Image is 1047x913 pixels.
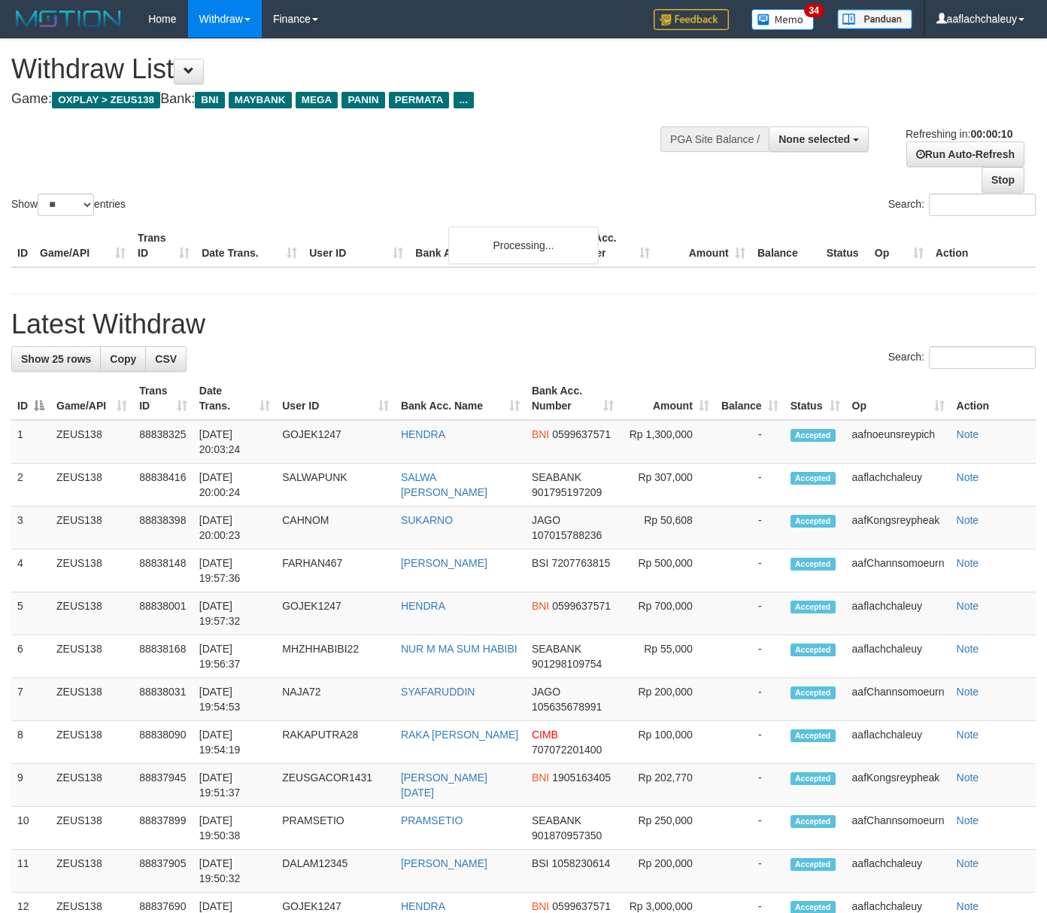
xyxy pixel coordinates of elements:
[11,92,683,107] h4: Game: Bank:
[957,643,979,655] a: Note
[620,592,715,635] td: Rp 700,000
[193,592,276,635] td: [DATE] 19:57:32
[970,128,1012,140] strong: 00:00:10
[133,592,193,635] td: 88838001
[715,807,784,850] td: -
[155,353,177,365] span: CSV
[957,428,979,440] a: Note
[401,729,518,741] a: RAKA [PERSON_NAME]
[620,807,715,850] td: Rp 250,000
[193,721,276,764] td: [DATE] 19:54:19
[906,128,1012,140] span: Refreshing in:
[846,635,951,678] td: aaflachchaleuy
[145,346,187,372] a: CSV
[401,600,445,612] a: HENDRA
[532,600,549,612] span: BNI
[532,814,581,826] span: SEABANK
[193,420,276,464] td: [DATE] 20:03:24
[52,92,160,108] span: OXPLAY > ZEUS138
[11,678,50,721] td: 7
[50,807,133,850] td: ZEUS138
[532,514,560,526] span: JAGO
[11,346,101,372] a: Show 25 rows
[50,507,133,549] td: ZEUS138
[751,224,821,267] th: Balance
[532,771,549,784] span: BNI
[532,557,549,569] span: BSI
[133,807,193,850] td: 88837899
[133,377,193,420] th: Trans ID: activate to sort column ascending
[50,549,133,592] td: ZEUS138
[50,592,133,635] td: ZEUS138
[804,4,824,17] span: 34
[110,353,136,365] span: Copy
[552,428,611,440] span: Copy 0599637571 to clipboard
[133,420,193,464] td: 88838325
[551,557,610,569] span: Copy 7207763815 to clipboard
[957,514,979,526] a: Note
[133,507,193,549] td: 88838398
[409,224,560,267] th: Bank Acc. Name
[791,644,836,656] span: Accepted
[133,635,193,678] td: 88838168
[276,807,395,850] td: PRAMSETIO
[784,377,846,420] th: Status: activate to sort column ascending
[11,721,50,764] td: 8
[888,193,1036,216] label: Search:
[50,764,133,807] td: ZEUS138
[276,464,395,507] td: SALWAPUNK
[303,224,409,267] th: User ID
[715,507,784,549] td: -
[132,224,196,267] th: Trans ID
[846,420,951,464] td: aafnoeunsreypich
[193,549,276,592] td: [DATE] 19:57:36
[846,807,951,850] td: aafChannsomoeurn
[929,346,1036,369] input: Search:
[532,900,549,912] span: BNI
[401,857,487,869] a: [PERSON_NAME]
[957,900,979,912] a: Note
[957,471,979,483] a: Note
[193,678,276,721] td: [DATE] 19:54:53
[11,54,683,84] h1: Withdraw List
[133,764,193,807] td: 88837945
[769,126,869,152] button: None selected
[341,92,384,108] span: PANIN
[957,814,979,826] a: Note
[837,9,912,29] img: panduan.png
[401,900,445,912] a: HENDRA
[791,558,836,571] span: Accepted
[620,507,715,549] td: Rp 50,608
[846,464,951,507] td: aaflachchaleuy
[821,224,869,267] th: Status
[133,678,193,721] td: 88838031
[50,420,133,464] td: ZEUS138
[193,850,276,893] td: [DATE] 19:50:32
[957,600,979,612] a: Note
[50,850,133,893] td: ZEUS138
[791,515,836,528] span: Accepted
[193,764,276,807] td: [DATE] 19:51:37
[846,592,951,635] td: aaflachchaleuy
[133,850,193,893] td: 88837905
[11,764,50,807] td: 9
[276,420,395,464] td: GOJEK1247
[395,377,526,420] th: Bank Acc. Name: activate to sort column ascending
[846,678,951,721] td: aafChannsomoeurn
[50,721,133,764] td: ZEUS138
[401,428,445,440] a: HENDRA
[401,514,453,526] a: SUKARNO
[846,549,951,592] td: aafChannsomoeurn
[957,857,979,869] a: Note
[532,486,602,498] span: Copy 901795197209 to clipboard
[401,471,487,498] a: SALWA [PERSON_NAME]
[11,592,50,635] td: 5
[846,764,951,807] td: aafKongsreypheak
[957,557,979,569] a: Note
[21,353,91,365] span: Show 25 rows
[660,126,769,152] div: PGA Site Balance /
[195,92,224,108] span: BNI
[620,420,715,464] td: Rp 1,300,000
[656,224,751,267] th: Amount
[930,224,1036,267] th: Action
